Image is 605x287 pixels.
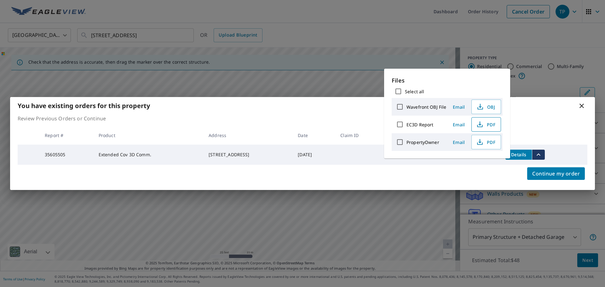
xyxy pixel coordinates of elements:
span: PDF [475,121,496,128]
button: OBJ [471,100,501,114]
span: Email [451,122,466,128]
p: Files [392,76,503,85]
button: Continue my order [527,167,585,180]
button: detailsBtn-35605505 [505,150,532,160]
label: PropertyOwner [406,139,439,145]
label: Select all [405,89,424,95]
button: Email [449,102,469,112]
button: PDF [471,135,501,149]
span: Email [451,139,466,145]
span: Details [509,152,528,158]
button: Email [449,137,469,147]
div: [STREET_ADDRESS] [209,152,288,158]
label: Wavefront OBJ File [406,104,446,110]
b: You have existing orders for this property [18,101,150,110]
button: PDF [471,117,501,132]
th: Product [94,126,204,145]
td: [DATE] [293,145,335,165]
th: Report # [40,126,94,145]
td: Extended Cov 3D Comm. [94,145,204,165]
span: OBJ [475,103,496,111]
button: Email [449,120,469,129]
th: Date [293,126,335,145]
td: 35605505 [40,145,94,165]
span: PDF [475,138,496,146]
span: Continue my order [532,169,580,178]
p: Review Previous Orders or Continue [18,115,587,122]
label: EC3D Report [406,122,433,128]
th: Claim ID [335,126,385,145]
th: Address [204,126,293,145]
span: Email [451,104,466,110]
button: filesDropdownBtn-35605505 [532,150,545,160]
